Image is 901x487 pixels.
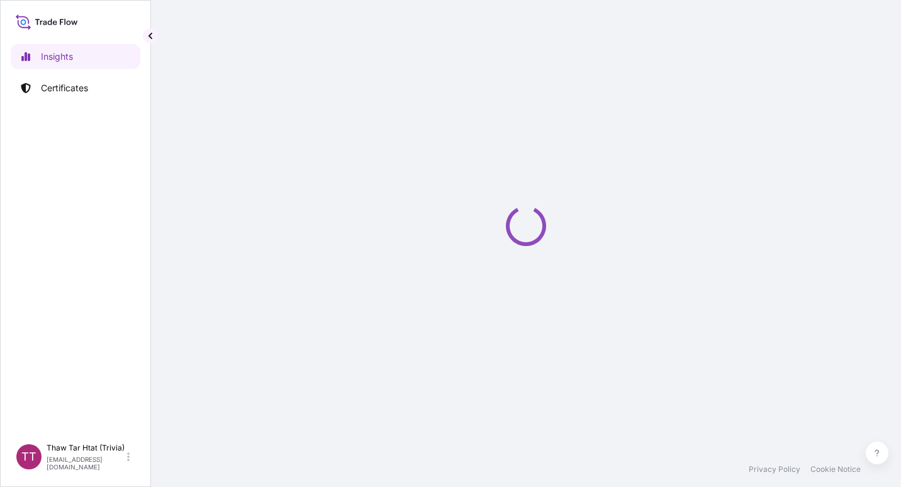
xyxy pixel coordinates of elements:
[47,456,125,471] p: [EMAIL_ADDRESS][DOMAIN_NAME]
[41,82,88,94] p: Certificates
[810,464,861,474] a: Cookie Notice
[41,50,73,63] p: Insights
[11,76,140,101] a: Certificates
[11,44,140,69] a: Insights
[47,443,125,453] p: Thaw Tar Htat (Trivia)
[21,451,36,463] span: TT
[749,464,800,474] a: Privacy Policy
